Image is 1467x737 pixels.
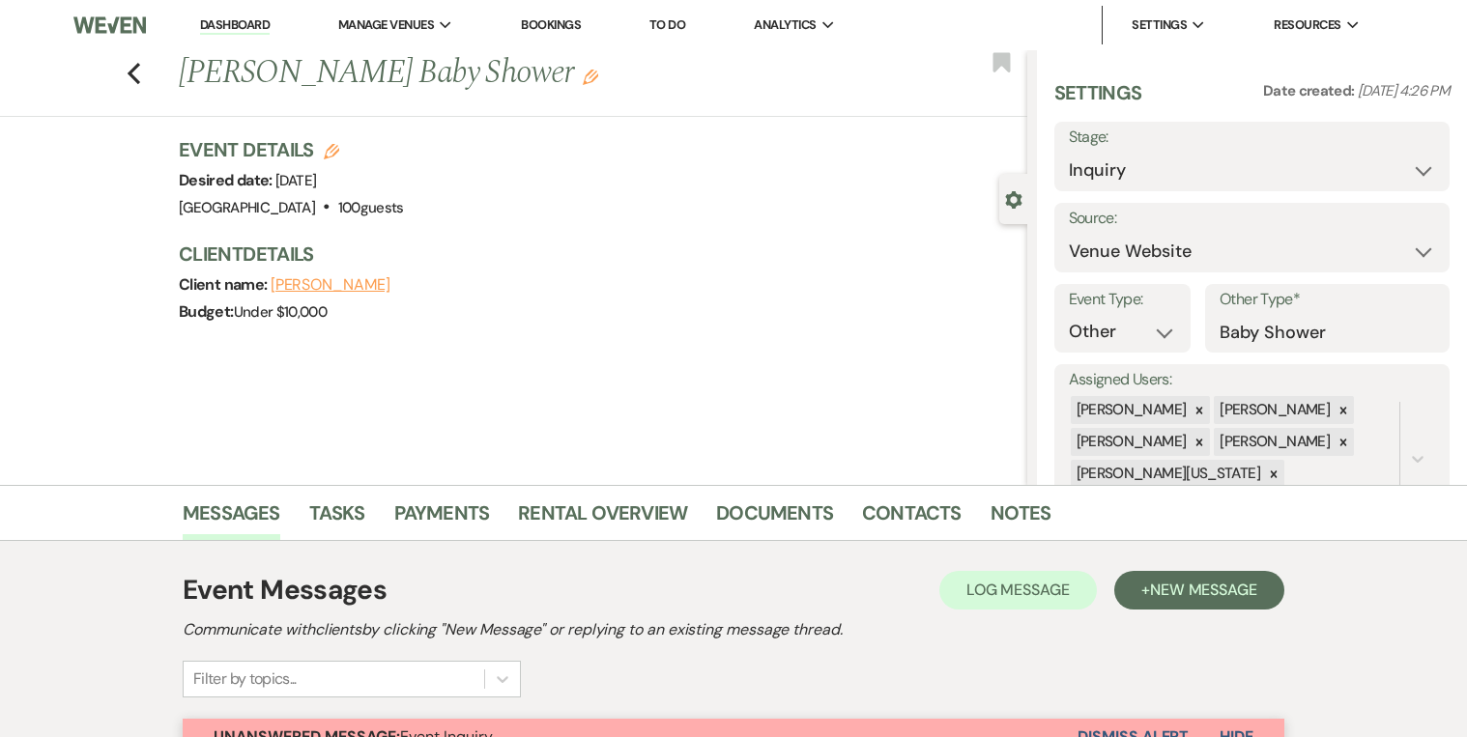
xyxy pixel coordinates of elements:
label: Event Type: [1069,286,1176,314]
span: Desired date: [179,170,275,190]
span: Budget: [179,301,234,322]
span: New Message [1150,580,1257,600]
span: [GEOGRAPHIC_DATA] [179,198,315,217]
a: Bookings [521,16,581,33]
div: [PERSON_NAME] [1214,428,1333,456]
a: Contacts [862,497,962,540]
button: +New Message [1114,571,1284,609]
span: Analytics [754,15,816,35]
button: [PERSON_NAME] [271,277,390,293]
div: Filter by topics... [193,667,297,691]
h3: Event Details [179,136,404,163]
button: Edit [583,68,598,85]
div: [PERSON_NAME] [1071,428,1190,456]
span: Manage Venues [338,15,434,35]
label: Source: [1069,205,1435,233]
a: Documents [716,497,833,540]
h1: [PERSON_NAME] Baby Shower [179,50,849,97]
span: Settings [1132,15,1187,35]
a: Rental Overview [518,497,687,540]
span: 100 guests [338,198,404,217]
span: [DATE] [275,171,316,190]
button: Log Message [939,571,1097,609]
a: Dashboard [200,16,270,35]
h3: Client Details [179,241,1008,268]
a: To Do [649,16,685,33]
a: Messages [183,497,280,540]
span: [DATE] 4:26 PM [1358,81,1450,100]
h3: Settings [1054,79,1142,122]
div: [PERSON_NAME] [1071,396,1190,424]
span: Under $10,000 [234,302,328,322]
a: Tasks [309,497,365,540]
a: Payments [394,497,490,540]
button: Close lead details [1005,189,1022,208]
div: [PERSON_NAME][US_STATE] [1071,460,1263,488]
span: Log Message [966,580,1070,600]
h1: Event Messages [183,570,387,610]
a: Notes [991,497,1051,540]
label: Assigned Users: [1069,366,1435,394]
img: Weven Logo [73,5,146,45]
span: Resources [1274,15,1340,35]
label: Other Type* [1220,286,1435,314]
label: Stage: [1069,124,1435,152]
h2: Communicate with clients by clicking "New Message" or replying to an existing message thread. [183,618,1284,641]
div: [PERSON_NAME] [1214,396,1333,424]
span: Client name: [179,274,271,295]
span: Date created: [1263,81,1358,100]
